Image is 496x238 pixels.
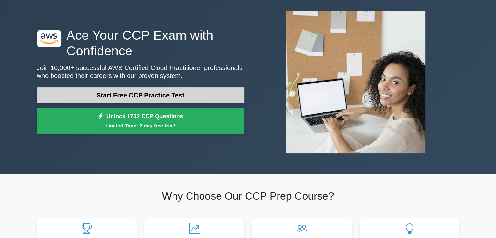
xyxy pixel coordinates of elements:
small: Limited Time: 7-day free trial! [45,122,236,129]
p: Join 10,000+ successful AWS Certified Cloud Practitioner professionals who boosted their careers ... [37,64,244,80]
h1: Ace Your CCP Exam with Confidence [37,27,244,59]
h2: Why Choose Our CCP Prep Course? [37,190,459,202]
a: Unlock 1732 CCP QuestionsLimited Time: 7-day free trial! [37,108,244,134]
a: Start Free CCP Practice Test [37,87,244,103]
